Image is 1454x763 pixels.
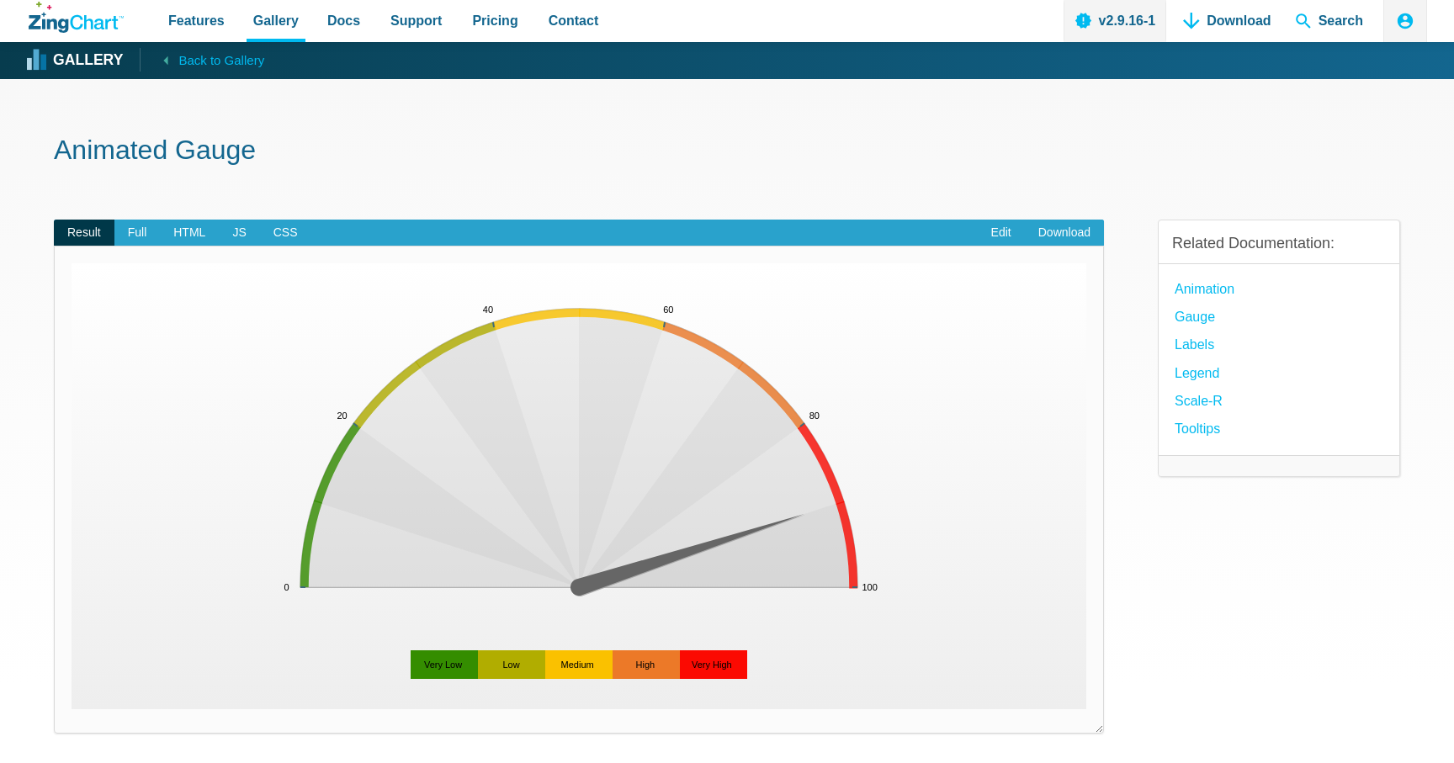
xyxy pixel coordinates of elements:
[1175,278,1234,300] a: Animation
[53,53,123,68] strong: Gallery
[219,220,259,246] span: JS
[140,48,264,72] a: Back to Gallery
[1175,389,1223,412] a: Scale-R
[1172,234,1386,253] h3: Related Documentation:
[29,2,124,33] a: ZingChart Logo. Click to return to the homepage
[978,220,1025,246] a: Edit
[1175,362,1219,384] a: Legend
[114,220,161,246] span: Full
[178,50,264,72] span: Back to Gallery
[54,220,114,246] span: Result
[1175,305,1215,328] a: Gauge
[472,9,517,32] span: Pricing
[168,9,225,32] span: Features
[260,220,311,246] span: CSS
[160,220,219,246] span: HTML
[1175,333,1214,356] a: Labels
[54,133,1400,171] h1: Animated Gauge
[327,9,360,32] span: Docs
[29,48,123,73] a: Gallery
[1025,220,1104,246] a: Download
[549,9,599,32] span: Contact
[1175,417,1220,440] a: Tooltips
[253,9,299,32] span: Gallery
[390,9,442,32] span: Support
